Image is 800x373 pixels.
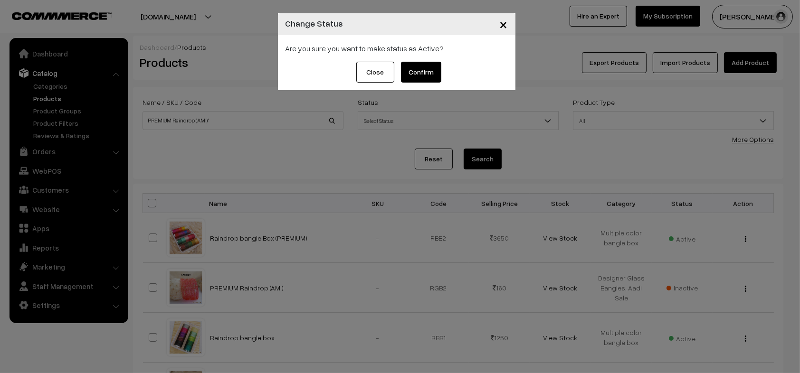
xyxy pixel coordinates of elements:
div: Are you sure you want to make status as Active? [286,43,508,54]
h4: Change Status [286,17,343,30]
button: Confirm [401,62,441,83]
button: Close [356,62,394,83]
button: Close [492,9,515,39]
span: × [500,15,508,33]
